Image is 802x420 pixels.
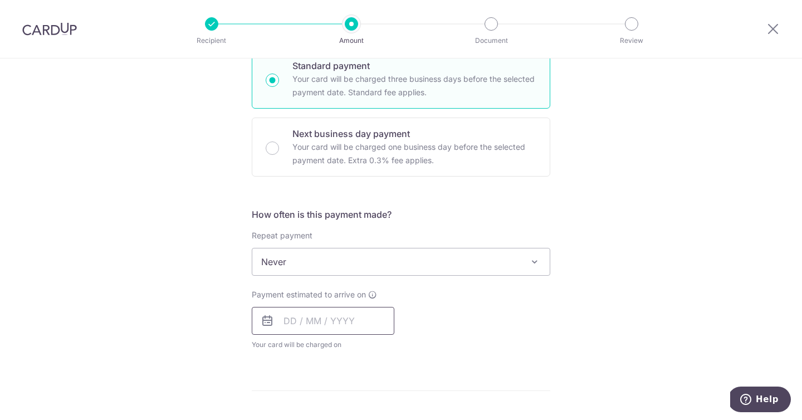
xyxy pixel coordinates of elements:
p: Your card will be charged one business day before the selected payment date. Extra 0.3% fee applies. [292,140,536,167]
p: Standard payment [292,59,536,72]
p: Recipient [170,35,253,46]
input: DD / MM / YYYY [252,307,394,335]
span: Payment estimated to arrive on [252,289,366,300]
h5: How often is this payment made? [252,208,550,221]
span: Your card will be charged on [252,339,394,350]
p: Amount [310,35,393,46]
span: Never [252,248,550,276]
p: Review [590,35,673,46]
span: Never [252,248,550,275]
p: Next business day payment [292,127,536,140]
p: Document [450,35,532,46]
label: Repeat payment [252,230,312,241]
p: Your card will be charged three business days before the selected payment date. Standard fee appl... [292,72,536,99]
iframe: Opens a widget where you can find more information [730,387,791,414]
img: CardUp [22,22,77,36]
